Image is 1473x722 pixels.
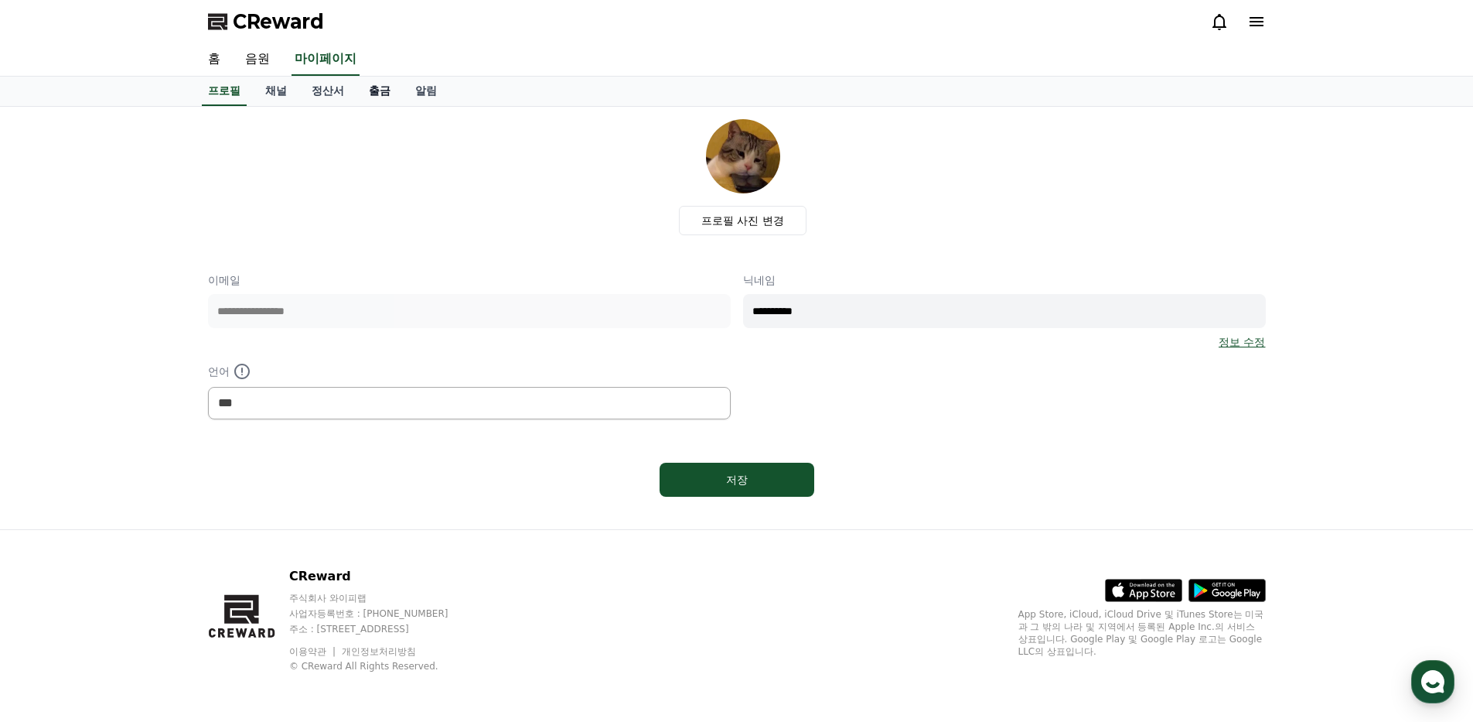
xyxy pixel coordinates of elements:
[706,119,780,193] img: profile_image
[679,206,806,235] label: 프로필 사진 변경
[49,514,58,526] span: 홈
[743,272,1266,288] p: 닉네임
[202,77,247,106] a: 프로필
[403,77,449,106] a: 알림
[660,463,814,497] button: 저장
[1219,334,1265,350] a: 정보 수정
[690,472,783,488] div: 저장
[299,77,356,106] a: 정산서
[356,77,403,106] a: 출금
[196,43,233,76] a: 홈
[142,515,160,527] span: 대화
[289,607,478,620] p: 사업자등록번호 : [PHONE_NUMBER]
[292,43,360,76] a: 마이페이지
[208,362,731,381] p: 언어
[239,514,257,526] span: 설정
[233,9,324,34] span: CReward
[5,491,102,529] a: 홈
[233,43,282,76] a: 음원
[208,9,324,34] a: CReward
[289,592,478,604] p: 주식회사 와이피랩
[342,646,416,657] a: 개인정보처리방침
[289,623,478,635] p: 주소 : [STREET_ADDRESS]
[289,646,338,657] a: 이용약관
[102,491,199,529] a: 대화
[289,567,478,586] p: CReward
[208,272,731,288] p: 이메일
[253,77,299,106] a: 채널
[289,660,478,672] p: © CReward All Rights Reserved.
[1018,608,1266,658] p: App Store, iCloud, iCloud Drive 및 iTunes Store는 미국과 그 밖의 나라 및 지역에서 등록된 Apple Inc.의 서비스 상표입니다. Goo...
[199,491,297,529] a: 설정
